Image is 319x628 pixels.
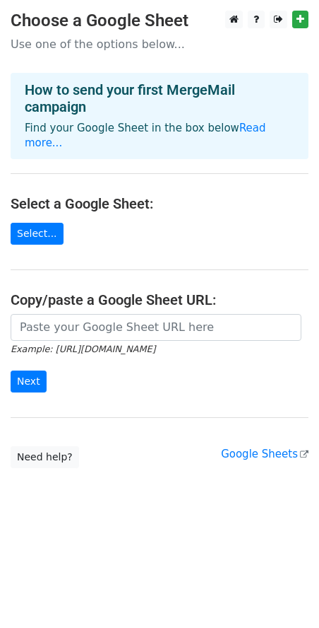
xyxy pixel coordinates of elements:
h3: Choose a Google Sheet [11,11,308,31]
input: Paste your Google Sheet URL here [11,314,301,341]
a: Select... [11,223,64,245]
h4: How to send your first MergeMail campaign [25,81,294,115]
p: Use one of the options below... [11,37,308,52]
p: Find your Google Sheet in the box below [25,121,294,151]
input: Next [11,371,47,392]
small: Example: [URL][DOMAIN_NAME] [11,344,155,354]
a: Google Sheets [221,448,308,460]
h4: Copy/paste a Google Sheet URL: [11,291,308,308]
h4: Select a Google Sheet: [11,195,308,212]
a: Need help? [11,446,79,468]
a: Read more... [25,122,266,149]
